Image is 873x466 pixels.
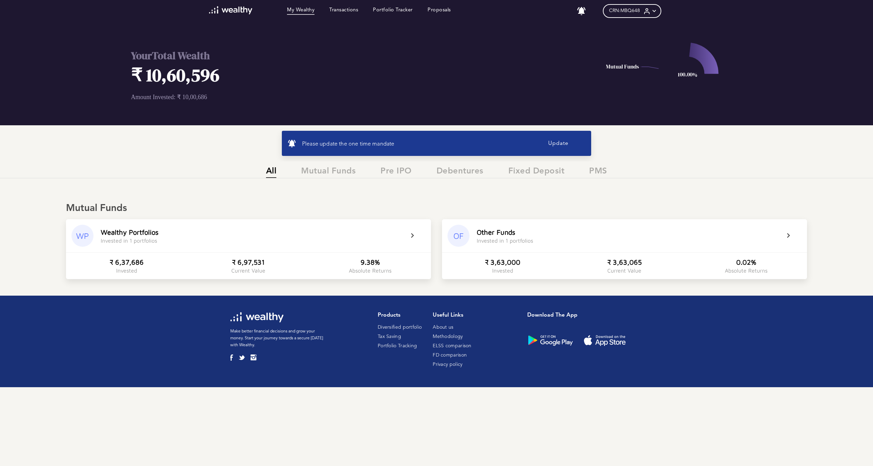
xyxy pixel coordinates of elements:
[725,267,767,274] div: Absolute Returns
[428,7,451,15] a: Proposals
[378,343,417,348] a: Portfolio Tracking
[209,6,253,14] img: wl-logo-white.svg
[231,267,265,274] div: Current Value
[131,63,502,87] h1: ₹ 10,60,596
[527,312,637,319] h1: Download the app
[508,167,565,178] span: Fixed Deposit
[101,237,157,244] div: Invested in 1 portfolios
[433,353,467,358] a: FD comparison
[531,136,586,150] button: Update
[373,7,413,15] a: Portfolio Tracker
[361,258,380,266] div: 9.38%
[736,258,756,266] div: 0.02%
[349,267,391,274] div: Absolute Returns
[232,258,265,266] div: ₹ 6,97,531
[485,258,520,266] div: ₹ 3,63,000
[378,334,401,339] a: Tax Saving
[589,167,607,178] span: PMS
[436,167,484,178] span: Debentures
[329,7,358,15] a: Transactions
[477,237,533,244] div: Invested in 1 portfolios
[266,167,277,178] span: All
[380,167,412,178] span: Pre IPO
[607,258,642,266] div: ₹ 3,63,065
[433,325,453,330] a: About us
[433,343,472,348] a: ELSS comparison
[378,325,422,330] a: Diversified portfolio
[116,267,137,274] div: Invested
[447,225,469,247] div: OF
[433,362,462,367] a: Privacy policy
[110,258,144,266] div: ₹ 6,37,686
[492,267,513,274] div: Invested
[230,312,284,322] img: wl-logo-white.svg
[302,141,531,148] p: Please update the one time mandate
[477,228,515,236] div: Other Funds
[287,7,314,15] a: My Wealthy
[607,267,641,274] div: Current Value
[101,228,158,236] div: Wealthy Portfolios
[131,49,502,63] h2: Your Total Wealth
[609,8,640,14] span: CRN: MBQ648
[378,312,422,319] h1: Products
[433,312,472,319] h1: Useful Links
[678,71,697,78] text: 100.00%
[230,328,325,349] p: Make better financial decisions and grow your money. Start your journey towards a secure [DATE] w...
[131,93,502,101] p: Amount Invested: ₹ 10,00,686
[66,203,807,214] div: Mutual Funds
[606,63,639,70] text: Mutual Funds
[301,167,356,178] span: Mutual Funds
[71,225,93,247] div: WP
[433,334,463,339] a: Methodology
